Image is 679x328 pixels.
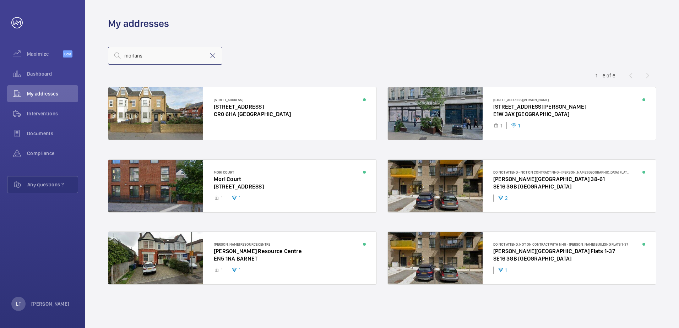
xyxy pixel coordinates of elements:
[63,50,72,58] span: Beta
[27,181,78,188] span: Any questions ?
[108,47,222,65] input: Search by address
[16,300,21,307] p: LF
[27,90,78,97] span: My addresses
[108,17,169,30] h1: My addresses
[27,110,78,117] span: Interventions
[27,50,63,58] span: Maximize
[27,70,78,77] span: Dashboard
[27,150,78,157] span: Compliance
[596,72,615,79] div: 1 – 6 of 6
[31,300,70,307] p: [PERSON_NAME]
[27,130,78,137] span: Documents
